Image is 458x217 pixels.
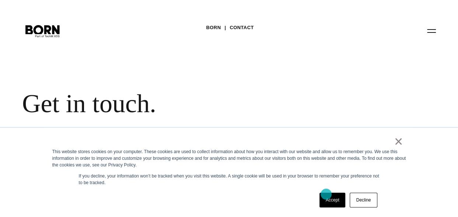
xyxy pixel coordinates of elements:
[319,193,346,207] a: Accept
[52,148,406,168] div: This website stores cookies on your computer. These cookies are used to collect information about...
[423,23,440,38] button: Open
[230,22,254,33] a: Contact
[79,173,380,186] p: If you decline, your information won’t be tracked when you visit this website. A single cookie wi...
[206,22,221,33] a: BORN
[394,138,403,145] a: ×
[350,193,377,207] a: Decline
[22,89,332,119] div: Get in touch.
